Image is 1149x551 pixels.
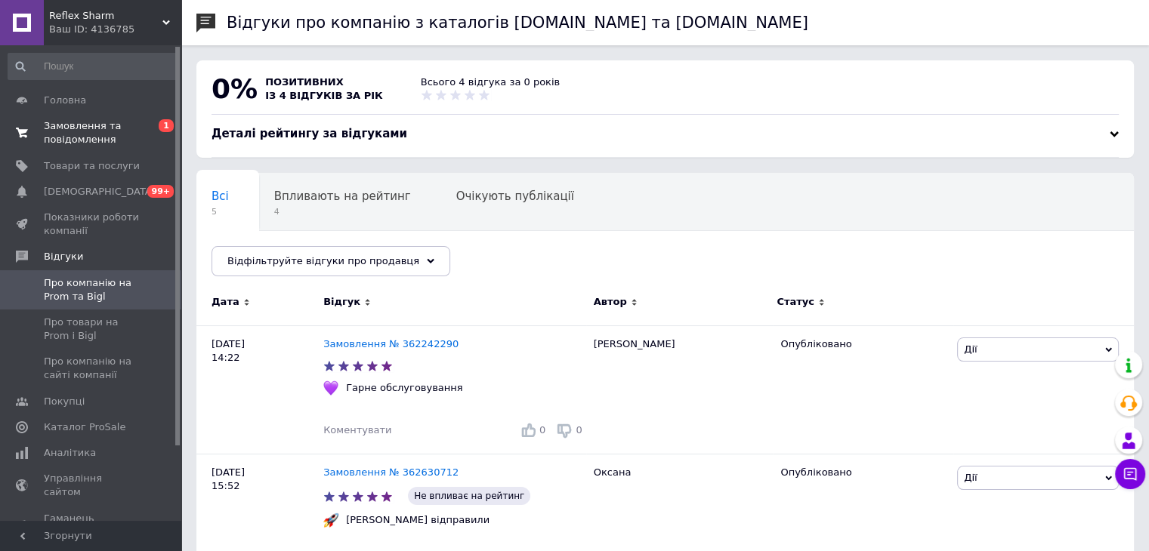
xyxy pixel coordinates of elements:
[212,126,1119,142] div: Деталі рейтингу за відгуками
[780,466,946,479] div: Опубліковано
[539,424,545,436] span: 0
[780,337,946,351] div: Опубліковано
[44,472,140,499] span: Управління сайтом
[323,423,391,437] div: Коментувати
[212,189,229,203] span: Всі
[408,487,530,505] span: Не впливає на рейтинг
[456,189,574,203] span: Очікують публікації
[964,472,977,483] span: Дії
[323,380,338,396] img: :purple_heart:
[212,73,258,104] span: 0%
[777,295,814,309] span: Статус
[44,185,156,199] span: [DEMOGRAPHIC_DATA]
[44,119,140,146] span: Замовлення та повідомлення
[274,206,411,217] span: 4
[44,355,140,382] span: Про компанію на сайті компанії
[212,295,239,309] span: Дата
[49,23,181,36] div: Ваш ID: 4136785
[212,127,407,140] span: Деталі рейтингу за відгуками
[265,90,383,101] span: із 4 відгуків за рік
[1115,459,1145,489] button: Чат з покупцем
[576,424,582,436] span: 0
[421,75,560,89] div: Всього 4 відгука за 0 років
[594,295,627,309] span: Автор
[586,325,774,454] div: [PERSON_NAME]
[44,159,140,173] span: Товари та послуги
[323,295,360,309] span: Відгук
[323,338,459,349] a: Замовлення № 362242290
[44,316,140,343] span: Про товари на Prom і Bigl
[196,325,323,454] div: [DATE] 14:22
[44,94,86,107] span: Головна
[8,53,178,80] input: Пошук
[227,255,419,266] span: Відфільтруйте відгуки про продавця
[323,424,391,436] span: Коментувати
[212,206,229,217] span: 5
[964,343,977,355] span: Дії
[265,76,344,88] span: позитивних
[323,466,459,478] a: Замовлення № 362630712
[147,185,174,198] span: 99+
[44,395,85,408] span: Покупці
[159,119,174,132] span: 1
[44,250,83,263] span: Відгуки
[323,513,338,528] img: :rocket:
[44,420,125,434] span: Каталог ProSale
[44,512,140,539] span: Гаманець компанії
[342,381,466,395] div: Гарне обслуговування
[274,189,411,203] span: Впливають на рейтинг
[44,276,140,303] span: Про компанію на Prom та Bigl
[212,247,365,260] span: Опубліковані без комен...
[44,446,96,460] span: Аналітика
[44,211,140,238] span: Показники роботи компанії
[49,9,162,23] span: Reflex Sharm
[342,513,493,527] div: [PERSON_NAME] відправили
[196,231,395,288] div: Опубліковані без коментаря
[227,14,808,32] h1: Відгуки про компанію з каталогів [DOMAIN_NAME] та [DOMAIN_NAME]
